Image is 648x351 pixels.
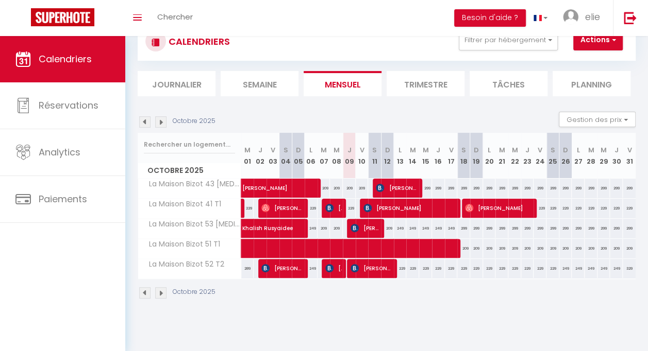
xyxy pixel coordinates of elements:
img: ... [563,9,578,25]
abbr: L [577,145,580,155]
div: 299 [623,179,636,198]
th: 25 [546,133,559,179]
span: La Maison Bizot 41 T1 [140,199,224,210]
abbr: J [258,145,262,155]
abbr: L [398,145,402,155]
th: 22 [508,133,521,179]
div: 299 [597,219,610,238]
span: La Maison Bizot 51 T1 [140,239,223,250]
div: 299 [585,179,597,198]
span: [PERSON_NAME] [261,258,303,278]
span: Khalish Rusyaidee [242,213,361,233]
div: 249 [445,219,458,238]
div: 229 [305,199,318,218]
div: 299 [572,219,585,238]
a: [PERSON_NAME] [237,179,250,198]
th: 07 [318,133,330,179]
div: 229 [508,259,521,278]
div: 229 [406,259,419,278]
div: 299 [585,219,597,238]
button: Filtrer par hébergement [459,30,558,50]
th: 14 [406,133,419,179]
abbr: L [488,145,491,155]
input: Rechercher un logement... [144,135,235,154]
div: 299 [610,179,623,198]
div: 249 [559,259,572,278]
th: 20 [483,133,496,179]
li: Tâches [470,71,547,96]
div: 249 [406,219,419,238]
span: [PERSON_NAME] [376,178,417,198]
th: 30 [610,133,623,179]
div: 229 [457,259,470,278]
div: 289 [241,259,254,278]
div: 229 [546,199,559,218]
li: Planning [553,71,630,96]
div: 299 [521,179,534,198]
abbr: D [474,145,479,155]
p: Octobre 2025 [173,287,215,297]
span: Paiements [39,192,87,205]
div: 299 [534,219,546,238]
div: 249 [585,259,597,278]
div: 229 [572,199,585,218]
li: Trimestre [387,71,464,96]
li: Journalier [138,71,215,96]
abbr: S [372,145,377,155]
th: 28 [585,133,597,179]
abbr: J [347,145,351,155]
span: Réservations [39,99,98,112]
abbr: M [410,145,416,155]
abbr: M [244,145,251,155]
abbr: L [309,145,312,155]
div: 229 [585,199,597,218]
abbr: M [334,145,340,155]
abbr: M [321,145,327,155]
th: 11 [368,133,381,179]
th: 05 [292,133,305,179]
div: 229 [445,259,458,278]
div: 229 [559,199,572,218]
span: [PERSON_NAME] [351,218,379,238]
img: Super Booking [31,8,94,26]
div: 229 [394,259,407,278]
span: [PERSON_NAME] [465,198,531,218]
div: 299 [546,179,559,198]
div: 299 [610,219,623,238]
span: Octobre 2025 [138,163,241,178]
div: 249 [572,259,585,278]
th: 21 [495,133,508,179]
div: 249 [419,219,432,238]
th: 19 [470,133,483,179]
th: 04 [279,133,292,179]
abbr: M [499,145,505,155]
th: 26 [559,133,572,179]
th: 18 [457,133,470,179]
th: 10 [356,133,369,179]
abbr: S [551,145,555,155]
th: 27 [572,133,585,179]
div: 299 [457,179,470,198]
span: elie [585,10,600,23]
th: 12 [381,133,394,179]
abbr: M [422,145,428,155]
div: 299 [534,179,546,198]
span: La Maison Bizot 43 [MEDICAL_DATA] [140,179,243,190]
div: 299 [508,179,521,198]
th: 06 [305,133,318,179]
th: 15 [419,133,432,179]
div: 299 [508,219,521,238]
th: 09 [343,133,356,179]
th: 24 [534,133,546,179]
span: Analytics [39,146,80,159]
abbr: D [385,145,390,155]
abbr: J [614,145,619,155]
th: 03 [267,133,279,179]
th: 29 [597,133,610,179]
abbr: J [436,145,440,155]
p: Octobre 2025 [173,116,215,126]
span: [PERSON_NAME] [242,173,385,192]
div: 299 [470,179,483,198]
div: 229 [623,199,636,218]
div: 229 [470,259,483,278]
